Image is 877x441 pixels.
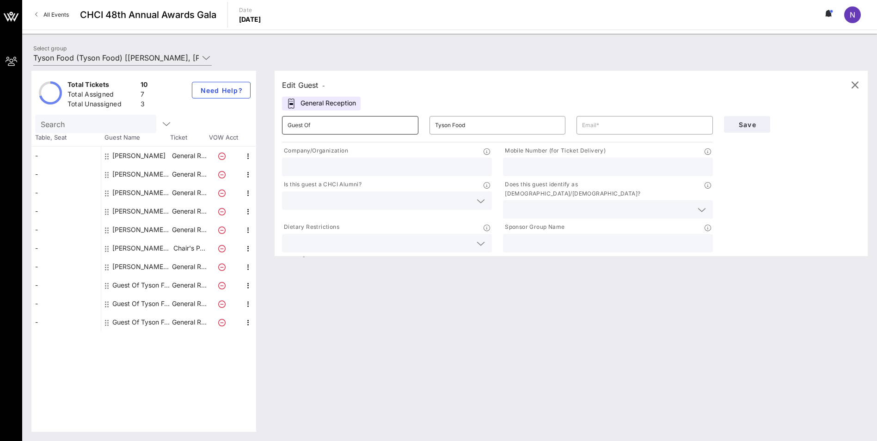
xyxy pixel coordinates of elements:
[31,294,101,313] div: -
[31,257,101,276] div: -
[112,294,171,313] div: Guest Of Tyson Food
[171,257,208,276] p: General R…
[200,86,243,94] span: Need Help?
[112,276,171,294] div: Guest Of Tyson Food
[282,79,325,92] div: Edit Guest
[850,10,855,19] span: N
[171,165,208,184] p: General R…
[30,7,74,22] a: All Events
[101,133,170,142] span: Guest Name
[239,6,261,15] p: Date
[112,165,171,184] div: Chevon Fuller Tyson Foods
[171,202,208,220] p: General R…
[207,133,239,142] span: VOW Acct
[80,8,216,22] span: CHCI 48th Annual Awards Gala
[31,313,101,331] div: -
[171,239,208,257] p: Chair's P…
[33,45,67,52] label: Select group
[112,313,171,331] div: Guest Of Tyson Food
[112,202,171,220] div: Jordan Riche Tyson Foods
[141,90,148,101] div: 7
[112,257,171,276] div: Rosa Lovaton Tyson Foods
[31,220,101,239] div: -
[844,6,861,23] div: N
[282,146,348,156] p: Company/Organization
[582,118,707,133] input: Email*
[171,220,208,239] p: General R…
[141,80,148,92] div: 10
[288,118,413,133] input: First Name*
[67,80,137,92] div: Total Tickets
[67,90,137,101] div: Total Assigned
[67,99,137,111] div: Total Unassigned
[31,239,101,257] div: -
[112,220,171,239] div: Kaycee Bidwell Tyson Foods
[239,15,261,24] p: [DATE]
[112,239,171,257] div: Nora Venegas Tyson Foods
[31,184,101,202] div: -
[171,184,208,202] p: General R…
[171,276,208,294] p: General R…
[31,133,101,142] span: Table, Seat
[282,97,361,110] div: General Reception
[170,133,207,142] span: Ticket
[141,99,148,111] div: 3
[282,180,362,190] p: Is this guest a CHCI Alumni?
[31,276,101,294] div: -
[503,146,606,156] p: Mobile Number (for Ticket Delivery)
[322,82,325,89] span: -
[192,82,251,98] button: Need Help?
[435,118,560,133] input: Last Name*
[731,121,763,129] span: Save
[503,180,705,198] p: Does this guest identify as [DEMOGRAPHIC_DATA]/[DEMOGRAPHIC_DATA]?
[724,116,770,133] button: Save
[171,147,208,165] p: General R…
[31,147,101,165] div: -
[171,313,208,331] p: General R…
[112,147,166,165] div: Belinda Garza
[31,165,101,184] div: -
[503,222,564,232] p: Sponsor Group Name
[112,184,171,202] div: Enrique Avila Tyson Foods
[43,11,69,18] span: All Events
[171,294,208,313] p: General R…
[282,222,339,232] p: Dietary Restrictions
[31,202,101,220] div: -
